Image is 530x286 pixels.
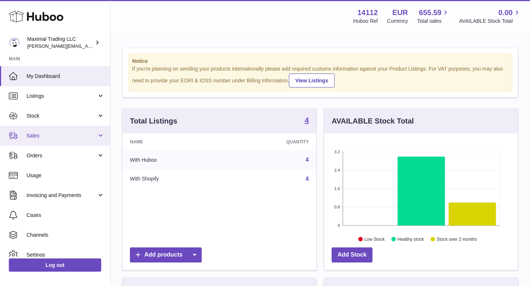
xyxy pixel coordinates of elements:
div: Keywords by Traffic [81,43,124,48]
text: 2.4 [334,168,340,172]
span: Usage [26,172,105,179]
span: Total sales [417,18,450,25]
td: With Shopify [123,169,227,189]
text: Low Stock [364,236,385,242]
text: Stock over 2 months [437,236,477,242]
span: My Dashboard [26,73,105,80]
div: Domain: [DOMAIN_NAME] [19,19,81,25]
span: Settings [26,251,105,258]
span: Stock [26,112,97,119]
span: 655.59 [419,8,441,18]
text: 0.8 [334,205,340,209]
img: tab_domain_overview_orange.svg [20,43,26,49]
div: Huboo Ref [353,18,378,25]
div: v 4.0.25 [21,12,36,18]
strong: 4 [305,117,309,124]
span: Sales [26,132,97,139]
img: tab_keywords_by_traffic_grey.svg [73,43,79,49]
strong: EUR [392,8,408,18]
td: With Huboo [123,150,227,169]
div: Currency [387,18,408,25]
span: [PERSON_NAME][EMAIL_ADDRESS][DOMAIN_NAME] [27,43,148,49]
div: Domain Overview [28,43,66,48]
a: View Listings [289,74,334,87]
img: website_grey.svg [12,19,18,25]
h3: AVAILABLE Stock Total [332,116,414,126]
a: Add Stock [332,247,372,262]
span: Listings [26,93,97,100]
a: Add products [130,247,202,262]
a: 655.59 Total sales [417,8,450,25]
text: 1.6 [334,186,340,191]
strong: Notice [132,58,508,65]
th: Quantity [227,133,316,150]
th: Name [123,133,227,150]
a: 4 [305,176,309,182]
a: 4 [305,117,309,125]
span: Orders [26,152,97,159]
img: scott@scottkanacher.com [9,37,20,48]
a: 0.00 AVAILABLE Stock Total [459,8,521,25]
span: Invoicing and Payments [26,192,97,199]
text: Healthy stock [397,236,424,242]
text: 0 [338,223,340,228]
text: 3.2 [334,150,340,154]
strong: 14112 [357,8,378,18]
span: Channels [26,232,105,239]
a: 4 [305,157,309,163]
a: Log out [9,258,101,272]
span: Cases [26,212,105,219]
span: AVAILABLE Stock Total [459,18,521,25]
div: Maximal Trading LLC [27,36,93,50]
img: logo_orange.svg [12,12,18,18]
div: If you're planning on sending your products internationally please add required customs informati... [132,65,508,87]
span: 0.00 [498,8,513,18]
h3: Total Listings [130,116,177,126]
